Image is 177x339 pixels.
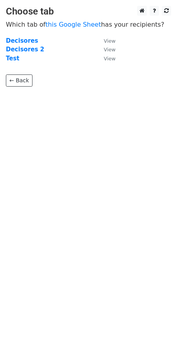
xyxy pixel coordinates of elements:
[104,38,116,44] small: View
[6,55,20,62] a: Test
[6,37,38,44] a: Decisores
[96,55,116,62] a: View
[104,56,116,62] small: View
[6,74,33,87] a: ← Back
[6,46,44,53] a: Decisores 2
[96,37,116,44] a: View
[96,46,116,53] a: View
[45,21,101,28] a: this Google Sheet
[6,20,171,29] p: Which tab of has your recipients?
[6,6,171,17] h3: Choose tab
[104,47,116,53] small: View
